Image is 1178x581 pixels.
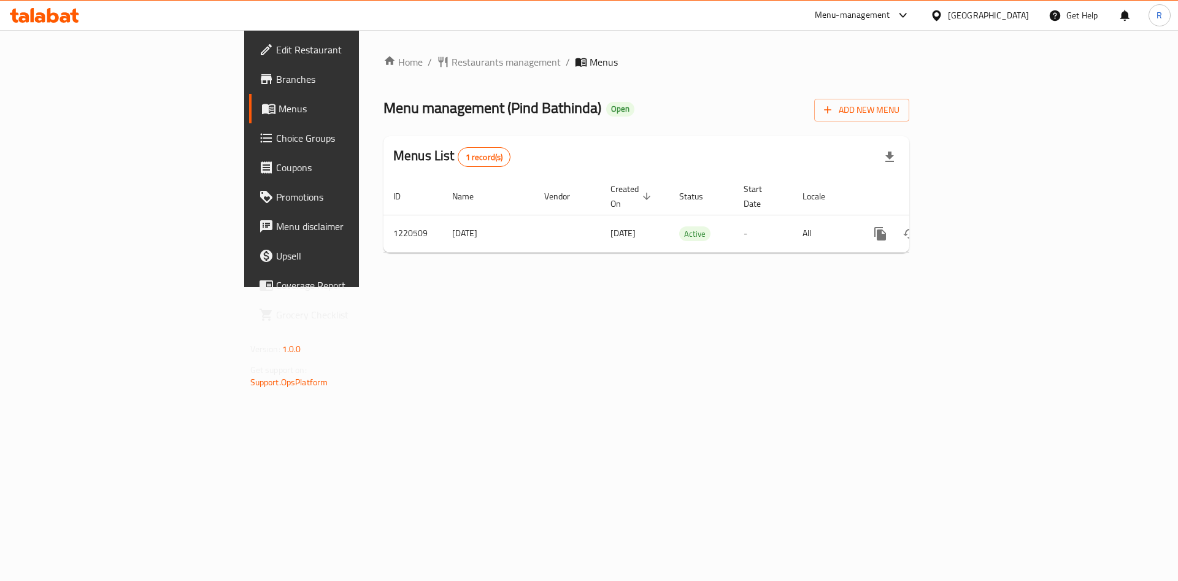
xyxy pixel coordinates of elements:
[1157,9,1162,22] span: R
[895,219,925,248] button: Change Status
[249,300,441,329] a: Grocery Checklist
[610,182,655,211] span: Created On
[276,131,431,145] span: Choice Groups
[606,104,634,114] span: Open
[276,307,431,322] span: Grocery Checklist
[590,55,618,69] span: Menus
[393,147,510,167] h2: Menus List
[383,178,993,253] table: enhanced table
[249,153,441,182] a: Coupons
[452,189,490,204] span: Name
[803,189,841,204] span: Locale
[249,241,441,271] a: Upsell
[276,72,431,87] span: Branches
[948,9,1029,22] div: [GEOGRAPHIC_DATA]
[250,374,328,390] a: Support.OpsPlatform
[249,182,441,212] a: Promotions
[793,215,856,252] td: All
[276,248,431,263] span: Upsell
[566,55,570,69] li: /
[249,271,441,300] a: Coverage Report
[276,160,431,175] span: Coupons
[679,189,719,204] span: Status
[610,225,636,241] span: [DATE]
[458,147,511,167] div: Total records count
[276,42,431,57] span: Edit Restaurant
[679,227,710,241] span: Active
[383,55,909,69] nav: breadcrumb
[249,64,441,94] a: Branches
[452,55,561,69] span: Restaurants management
[282,341,301,357] span: 1.0.0
[276,219,431,234] span: Menu disclaimer
[249,35,441,64] a: Edit Restaurant
[866,219,895,248] button: more
[383,94,601,121] span: Menu management ( Pind Bathinda )
[393,189,417,204] span: ID
[544,189,586,204] span: Vendor
[250,362,307,378] span: Get support on:
[744,182,778,211] span: Start Date
[734,215,793,252] td: -
[279,101,431,116] span: Menus
[815,8,890,23] div: Menu-management
[856,178,993,215] th: Actions
[250,341,280,357] span: Version:
[437,55,561,69] a: Restaurants management
[606,102,634,117] div: Open
[679,226,710,241] div: Active
[249,123,441,153] a: Choice Groups
[249,94,441,123] a: Menus
[249,212,441,241] a: Menu disclaimer
[276,278,431,293] span: Coverage Report
[442,215,534,252] td: [DATE]
[814,99,909,121] button: Add New Menu
[824,102,899,118] span: Add New Menu
[276,190,431,204] span: Promotions
[875,142,904,172] div: Export file
[458,152,510,163] span: 1 record(s)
